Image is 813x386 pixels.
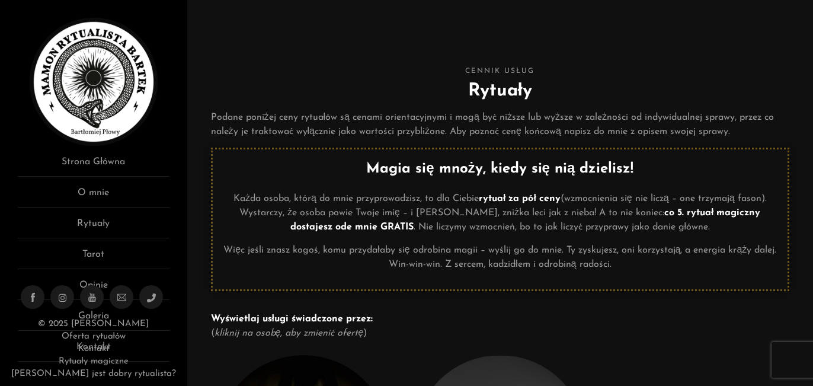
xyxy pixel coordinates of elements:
[78,344,109,353] a: Kontakt
[30,18,158,146] img: Rytualista Bartek
[18,278,169,300] a: Opinie
[59,357,129,366] a: Rytuały magiczne
[211,78,789,104] h2: Rytuały
[11,369,176,378] a: [PERSON_NAME] jest dobry rytualista?
[18,216,169,238] a: Rytuały
[222,192,779,234] p: Każda osoba, którą do mnie przyprowadzisz, to dla Ciebie (wzmocnienia się nie liczą – one trzymaj...
[211,65,789,78] span: Cennik usług
[18,186,169,208] a: O mnie
[211,314,373,324] strong: Wyświetlaj usługi świadczone przez:
[479,194,561,203] strong: rytuał za pół ceny
[211,110,789,139] p: Podane poniżej ceny rytuałów są cenami orientacyjnymi i mogą być niższe lub wyższe w zależności o...
[18,155,169,177] a: Strona Główna
[62,332,126,341] a: Oferta rytuałów
[366,162,633,176] strong: Magia się mnoży, kiedy się nią dzielisz!
[222,243,779,272] p: Więc jeśli znasz kogoś, komu przydałaby się odrobina magii – wyślij go do mnie. Ty zyskujesz, oni...
[18,247,169,269] a: Tarot
[211,312,789,340] p: ( )
[215,328,364,338] em: kliknij na osobę, aby zmienić ofertę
